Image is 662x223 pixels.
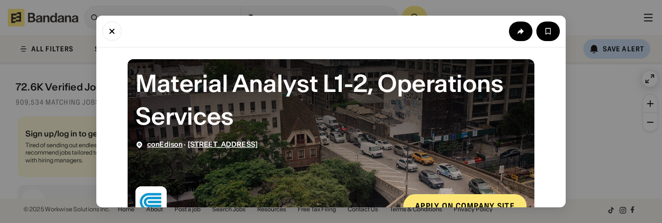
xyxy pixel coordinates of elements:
button: Close [102,22,122,41]
div: · [147,140,258,149]
a: conEdison [147,140,182,149]
img: conEdison logo [135,186,167,218]
div: Material Analyst L1-2, Operations Services [135,67,527,133]
a: [STREET_ADDRESS] [188,140,258,149]
div: Apply on company site [415,202,515,210]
